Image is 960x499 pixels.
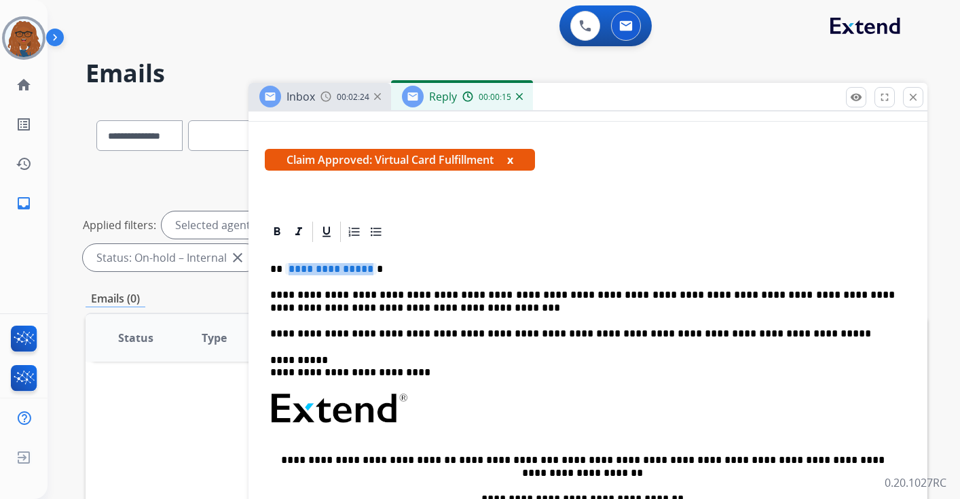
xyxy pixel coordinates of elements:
mat-icon: history [16,156,32,172]
div: Bullet List [366,222,386,242]
span: Status [118,330,153,346]
p: Applied filters: [83,217,156,233]
div: Selected agents: 1 [162,211,281,239]
div: Bold [267,222,287,242]
h2: Emails [86,60,927,87]
mat-icon: inbox [16,195,32,211]
div: Ordered List [344,222,365,242]
span: Inbox [287,89,315,104]
img: avatar [5,19,43,57]
mat-icon: close [229,249,246,266]
p: 0.20.1027RC [885,475,946,491]
span: 00:02:24 [337,92,369,103]
mat-icon: close [907,91,919,103]
span: 00:00:15 [479,92,511,103]
mat-icon: remove_red_eye [850,91,862,103]
p: Emails (0) [86,290,145,307]
span: Claim Approved: Virtual Card Fulfillment [265,149,535,171]
div: Status: On-hold – Internal [83,244,259,271]
mat-icon: home [16,77,32,93]
button: x [507,152,513,168]
div: Italic [289,222,309,242]
mat-icon: fullscreen [879,91,891,103]
mat-icon: list_alt [16,116,32,133]
span: Type [202,330,227,346]
span: Reply [429,89,457,104]
div: Underline [316,222,337,242]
